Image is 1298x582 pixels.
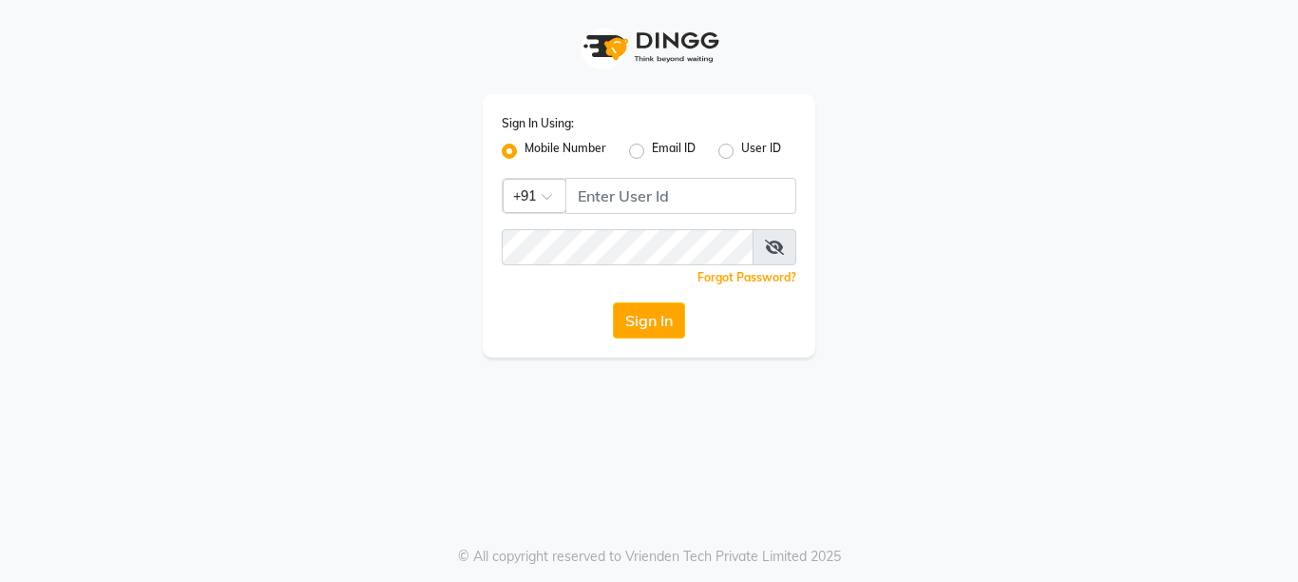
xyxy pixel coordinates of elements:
[565,178,796,214] input: Username
[697,270,796,284] a: Forgot Password?
[652,140,696,163] label: Email ID
[741,140,781,163] label: User ID
[573,19,725,75] img: logo1.svg
[502,115,574,132] label: Sign In Using:
[613,302,685,339] button: Sign In
[502,229,754,265] input: Username
[525,140,606,163] label: Mobile Number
